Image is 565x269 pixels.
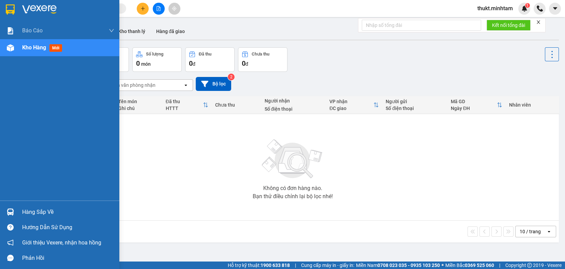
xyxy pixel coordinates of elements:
th: Toggle SortBy [447,96,506,114]
th: Toggle SortBy [326,96,382,114]
span: | [499,262,500,269]
img: warehouse-icon [7,44,14,51]
span: món [141,61,151,67]
img: solution-icon [7,27,14,34]
button: Kho thanh lý [113,23,151,39]
button: Chưa thu0đ [238,47,287,72]
button: Kết nối tổng đài [487,20,531,31]
span: aim [172,6,177,11]
span: | [295,262,296,269]
div: Ghi chú [118,106,159,111]
span: ⚪️ [442,264,444,267]
span: message [7,255,14,261]
img: svg+xml;base64,PHN2ZyBjbGFzcz0ibGlzdC1wbHVnX19zdmciIHhtbG5zPSJodHRwOi8vd3d3LnczLm9yZy8yMDAwL3N2Zy... [258,135,327,183]
span: Kho hàng [22,44,46,51]
div: 10 / trang [520,228,541,235]
div: VP nhận [329,99,373,104]
span: Hỗ trợ kỹ thuật: [228,262,290,269]
strong: 0369 525 060 [465,263,494,268]
span: Kết nối tổng đài [492,21,525,29]
span: question-circle [7,224,14,231]
button: caret-down [549,3,561,15]
button: Bộ lọc [196,77,231,91]
div: Ngày ĐH [451,106,497,111]
span: mới [49,44,62,52]
div: Bạn thử điều chỉnh lại bộ lọc nhé! [253,194,333,199]
sup: 1 [525,3,530,8]
span: Báo cáo [22,26,43,35]
span: Miền Bắc [445,262,494,269]
span: đ [246,61,248,67]
button: Số lượng0món [132,47,182,72]
span: thukt.minhtam [472,4,518,13]
button: Hàng đã giao [151,23,190,39]
div: Số điện thoại [386,106,444,111]
span: Cung cấp máy in - giấy in: [301,262,354,269]
div: Đã thu [166,99,203,104]
div: Hướng dẫn sử dụng [22,222,114,233]
button: aim [168,3,180,15]
button: file-add [153,3,165,15]
span: file-add [156,6,161,11]
div: Chưa thu [215,102,258,108]
span: Miền Nam [356,262,440,269]
img: warehouse-icon [7,208,14,216]
span: plus [140,6,145,11]
div: Không có đơn hàng nào. [263,186,322,191]
img: logo-vxr [6,4,15,15]
span: 1 [526,3,529,8]
div: Số điện thoại [264,106,323,112]
strong: 0708 023 035 - 0935 103 250 [377,263,440,268]
button: plus [137,3,149,15]
span: close [536,20,541,25]
th: Toggle SortBy [162,96,212,114]
div: Chọn văn phòng nhận [109,82,155,89]
div: Đã thu [199,52,211,57]
div: Phản hồi [22,253,114,263]
button: Đã thu0đ [185,47,235,72]
span: đ [193,61,195,67]
div: HTTT [166,106,203,111]
img: phone-icon [537,5,543,12]
div: Tên món [118,99,159,104]
span: copyright [527,263,532,268]
span: caret-down [552,5,558,12]
div: Số lượng [146,52,163,57]
sup: 2 [228,74,235,80]
img: icon-new-feature [521,5,527,12]
div: Mã GD [451,99,497,104]
span: 0 [242,59,246,67]
span: 0 [136,59,140,67]
input: Nhập số tổng đài [362,20,481,31]
span: 0 [189,59,193,67]
span: Giới thiệu Vexere, nhận hoa hồng [22,238,101,247]
div: Hàng sắp về [22,207,114,217]
div: Chưa thu [252,52,269,57]
div: Người nhận [264,98,323,104]
svg: open [183,82,189,88]
span: down [109,28,114,33]
div: Người gửi [386,99,444,104]
div: Nhân viên [509,102,555,108]
svg: open [546,229,552,234]
span: notification [7,239,14,246]
div: ĐC giao [329,106,373,111]
strong: 1900 633 818 [261,263,290,268]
